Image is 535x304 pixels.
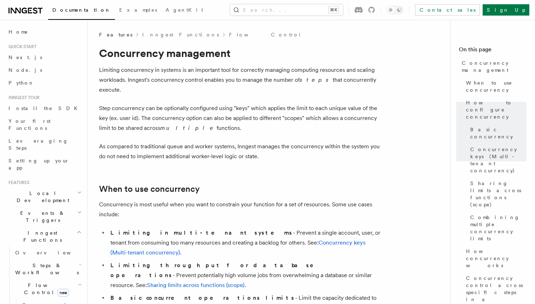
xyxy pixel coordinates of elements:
a: Your first Functions [6,115,83,134]
a: Basic concurrency [467,123,527,143]
button: Steps & Workflows [12,259,83,279]
a: Inngest Functions [142,31,219,38]
button: Search...⌘K [230,4,343,16]
button: Inngest Functions [6,226,83,246]
a: How concurrency works [463,245,527,272]
a: Contact sales [415,4,480,16]
a: Concurrency management [459,57,527,76]
span: How concurrency works [466,248,527,269]
a: AgentKit [161,2,207,19]
button: Toggle dark mode [386,6,403,14]
strong: Limiting throughput for database operations [110,262,323,279]
button: Flow Controlnew [12,279,83,299]
a: Sharing limits across functions (scope) [147,282,245,288]
a: Python [6,76,83,89]
p: Step concurrency can be optionally configured using "keys" which applies the limit to each unique... [99,103,382,133]
span: Local Development [6,190,77,204]
span: Events & Triggers [6,210,77,224]
a: Sign Up [483,4,529,16]
em: steps [300,76,333,83]
span: Inngest tour [6,95,40,101]
button: Events & Triggers [6,207,83,226]
kbd: ⌘K [329,6,339,13]
span: Node.js [8,67,42,73]
span: Examples [119,7,157,13]
span: Sharing limits across functions (scope) [470,180,527,208]
a: Examples [115,2,161,19]
span: Features [6,180,29,185]
a: Next.js [6,51,83,64]
span: Documentation [52,7,111,13]
a: Combining multiple concurrency limits [467,211,527,245]
li: - Prevent a single account, user, or tenant from consuming too many resources and creating a back... [108,228,382,258]
a: Sharing limits across functions (scope) [467,177,527,211]
span: Install the SDK [8,105,82,111]
a: Concurrency keys (Multi-tenant concurrency) [467,143,527,177]
a: Overview [12,246,83,259]
span: Flow Control [12,282,78,296]
a: Install the SDK [6,102,83,115]
p: Limiting concurrency in systems is an important tool for correctly managing computing resources a... [99,65,382,95]
a: Flow Control [229,31,301,38]
a: Home [6,25,83,38]
li: - Prevent potentially high volume jobs from overwhelming a database or similar resource. See: . [108,260,382,290]
p: As compared to traditional queue and worker systems, Inngest manages the concurrency within the s... [99,142,382,161]
span: Basic concurrency [470,126,527,140]
strong: Limiting in multi-tenant systems [110,229,293,236]
h1: Concurrency management [99,47,382,59]
span: Features [99,31,132,38]
a: Node.js [6,64,83,76]
span: Combining multiple concurrency limits [470,214,527,242]
span: Python [8,80,34,86]
span: Concurrency management [462,59,527,74]
button: Local Development [6,187,83,207]
span: When to use concurrency [466,79,527,93]
a: Leveraging Steps [6,134,83,154]
a: Documentation [48,2,115,20]
span: Quick start [6,44,36,50]
a: When to use concurrency [99,184,200,194]
em: multiple [160,125,217,131]
span: Your first Functions [8,118,51,131]
span: Setting up your app [8,158,69,171]
a: Setting up your app [6,154,83,174]
span: Next.js [8,55,42,60]
p: Concurrency is most useful when you want to constrain your function for a set of resources. Some ... [99,200,382,219]
span: Home [8,28,28,35]
span: Concurrency keys (Multi-tenant concurrency) [470,146,527,174]
span: How to configure concurrency [466,99,527,120]
span: Overview [15,250,88,256]
span: AgentKit [166,7,203,13]
a: When to use concurrency [463,76,527,96]
a: How to configure concurrency [463,96,527,123]
span: Steps & Workflows [12,262,79,276]
span: Leveraging Steps [8,138,68,151]
h4: On this page [459,45,527,57]
span: Inngest Functions [6,229,76,243]
span: new [57,289,69,297]
strong: Basic concurrent operations limits [110,294,295,301]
